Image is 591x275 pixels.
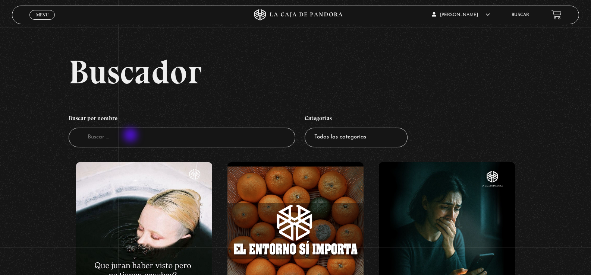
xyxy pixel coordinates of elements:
[512,13,529,17] a: Buscar
[69,55,579,89] h2: Buscador
[34,19,51,24] span: Cerrar
[305,111,408,128] h4: Categorías
[551,10,562,20] a: View your shopping cart
[36,13,48,17] span: Menu
[69,111,296,128] h4: Buscar por nombre
[432,13,490,17] span: [PERSON_NAME]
